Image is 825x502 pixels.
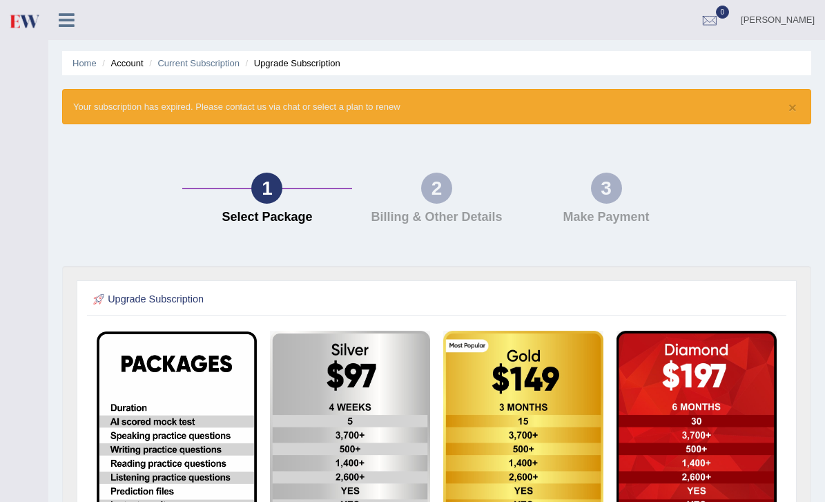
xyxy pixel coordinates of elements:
a: Home [72,58,97,68]
h4: Select Package [189,211,345,224]
button: × [788,100,797,115]
div: 2 [421,173,452,204]
div: 1 [251,173,282,204]
div: 3 [591,173,622,204]
h4: Billing & Other Details [359,211,515,224]
a: Current Subscription [157,58,240,68]
h2: Upgrade Subscription [90,291,520,309]
span: 0 [716,6,730,19]
h4: Make Payment [528,211,684,224]
div: Your subscription has expired. Please contact us via chat or select a plan to renew [62,89,811,124]
li: Upgrade Subscription [242,57,340,70]
li: Account [99,57,143,70]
